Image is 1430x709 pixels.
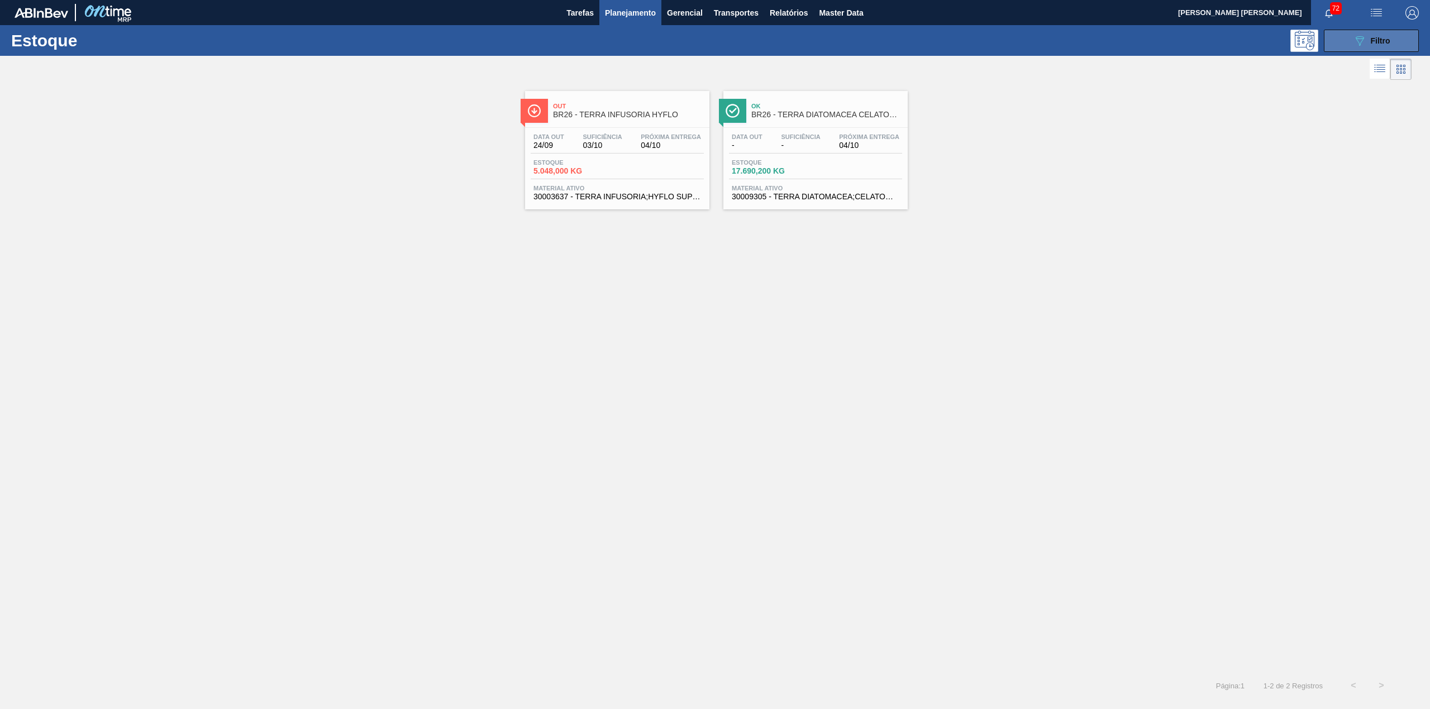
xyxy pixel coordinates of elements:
[751,103,902,109] span: Ok
[839,141,899,150] span: 04/10
[533,167,612,175] span: 5.048,000 KG
[819,6,863,20] span: Master Data
[1367,672,1395,700] button: >
[15,8,68,18] img: TNhmsLtSVTkK8tSr43FrP2fwEKptu5GPRR3wAAAABJRU5ErkJggg==
[726,104,740,118] img: Ícone
[605,6,656,20] span: Planejamento
[781,141,820,150] span: -
[641,133,701,140] span: Próxima Entrega
[732,159,810,166] span: Estoque
[533,185,701,191] span: Material ativo
[533,133,564,140] span: Data out
[527,104,541,118] img: Ícone
[641,141,701,150] span: 04/10
[1390,59,1412,80] div: Visão em Cards
[1370,59,1390,80] div: Visão em Lista
[667,6,703,20] span: Gerencial
[732,167,810,175] span: 17.690,200 KG
[1405,6,1419,20] img: Logout
[566,6,594,20] span: Tarefas
[583,133,622,140] span: Suficiência
[517,83,715,209] a: ÍconeOutBR26 - TERRA INFUSORIA HYFLOData out24/09Suficiência03/10Próxima Entrega04/10Estoque5.048...
[533,141,564,150] span: 24/09
[583,141,622,150] span: 03/10
[732,185,899,191] span: Material ativo
[839,133,899,140] span: Próxima Entrega
[732,141,762,150] span: -
[1261,682,1323,690] span: 1 - 2 de 2 Registros
[781,133,820,140] span: Suficiência
[1371,36,1390,45] span: Filtro
[11,34,185,47] h1: Estoque
[1216,682,1245,690] span: Página : 1
[1324,30,1419,52] button: Filtro
[732,193,899,201] span: 30009305 - TERRA DIATOMACEA;CELATOM FW14
[533,159,612,166] span: Estoque
[553,103,704,109] span: Out
[1330,2,1342,15] span: 72
[533,193,701,201] span: 30003637 - TERRA INFUSORIA;HYFLO SUPER CEL
[732,133,762,140] span: Data out
[714,6,759,20] span: Transportes
[751,111,902,119] span: BR26 - TERRA DIATOMACEA CELATOM FW14
[715,83,913,209] a: ÍconeOkBR26 - TERRA DIATOMACEA CELATOM FW14Data out-Suficiência-Próxima Entrega04/10Estoque17.690...
[553,111,704,119] span: BR26 - TERRA INFUSORIA HYFLO
[1370,6,1383,20] img: userActions
[1311,5,1347,21] button: Notificações
[1290,30,1318,52] div: Pogramando: nenhum usuário selecionado
[770,6,808,20] span: Relatórios
[1340,672,1367,700] button: <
